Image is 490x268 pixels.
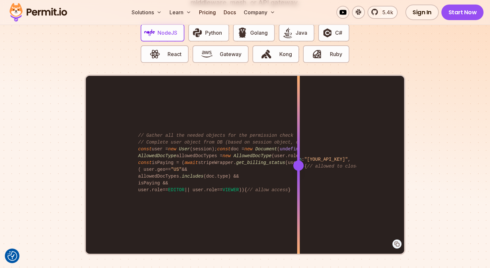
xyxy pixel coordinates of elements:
[282,27,293,38] img: Java
[205,29,222,37] span: Python
[311,49,322,60] img: Ruby
[179,146,190,152] span: User
[152,187,163,192] span: role
[379,8,393,16] span: 5.4k
[322,27,333,38] img: C#
[157,29,177,37] span: NodeJS
[405,5,439,20] a: Sign In
[168,50,181,58] span: React
[250,29,268,37] span: Golang
[220,50,241,58] span: Gateway
[201,49,212,60] img: Gateway
[247,187,288,192] span: // allow access
[157,167,165,172] span: geo
[138,140,353,145] span: // Complete user object from DB (based on session object, only 3 DB queries...)
[223,153,231,158] span: new
[184,160,198,165] span: await
[168,187,184,192] span: EDITOR
[255,146,277,152] span: Document
[182,174,204,179] span: includes
[7,251,17,261] button: Consent Preferences
[261,49,272,60] img: Kong
[367,6,398,19] a: 5.4k
[279,50,292,58] span: Kong
[223,187,239,192] span: VIEWER
[335,29,342,37] span: C#
[6,1,70,23] img: Permit logo
[330,50,342,58] span: Ruby
[217,146,231,152] span: const
[288,153,299,158] span: role
[221,6,239,19] a: Docs
[192,27,203,38] img: Python
[171,167,182,172] span: "US"
[280,146,304,152] span: undefined
[233,153,272,158] span: AllowedDocType
[441,5,484,20] a: Start Now
[129,6,164,19] button: Solutions
[244,146,252,152] span: new
[236,160,285,165] span: get_billing_status
[144,27,155,38] img: NodeJS
[168,146,176,152] span: new
[134,127,356,199] code: user = (session); doc = ( , , session. ); allowedDocTypes = (user. ); isPaying = ( stripeWrapper....
[138,160,152,165] span: const
[206,187,217,192] span: role
[217,174,228,179] span: type
[7,251,17,261] img: Revisit consent button
[167,6,194,19] button: Learn
[237,27,248,38] img: Golang
[196,6,218,19] a: Pricing
[307,164,375,169] span: // allowed to close issue
[296,29,307,37] span: Java
[241,6,278,19] button: Company
[149,49,160,60] img: React
[138,153,176,158] span: AllowedDocType
[138,146,152,152] span: const
[138,133,293,138] span: // Gather all the needed objects for the permission check
[304,157,348,162] span: "[YOUR_API_KEY]"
